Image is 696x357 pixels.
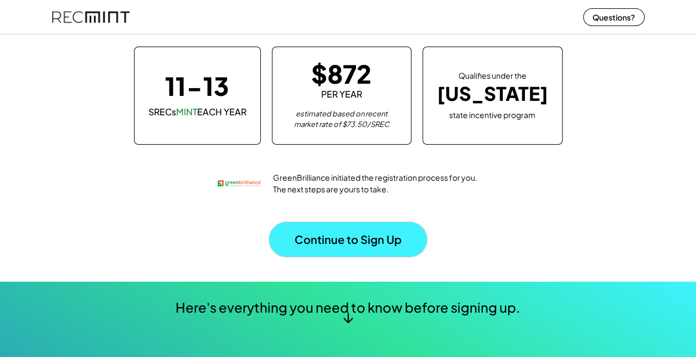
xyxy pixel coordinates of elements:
div: estimated based on recent market rate of $73.50/SREC [286,109,397,130]
div: GreenBrilliance initiated the registration process for you. The next steps are yours to take. [273,172,478,195]
div: Here's everything you need to know before signing up. [176,298,520,317]
div: PER YEAR [321,88,362,100]
button: Continue to Sign Up [269,222,427,257]
div: 11-13 [165,73,229,98]
div: Qualifies under the [458,70,527,81]
font: MINT [176,106,197,118]
div: [US_STATE] [437,83,548,105]
div: ↓ [343,308,353,325]
div: SRECs EACH YEAR [148,106,246,118]
div: state incentive program [449,108,535,121]
div: $872 [311,61,372,86]
img: recmint-logotype%403x%20%281%29.jpeg [52,2,130,32]
button: Questions? [583,8,645,26]
img: greenbrilliance.png [218,161,262,206]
